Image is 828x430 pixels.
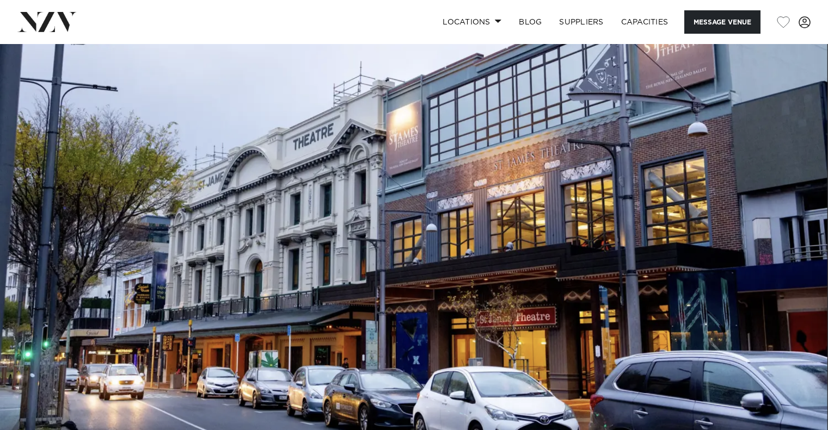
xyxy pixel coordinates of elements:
button: Message Venue [684,10,760,34]
a: BLOG [510,10,550,34]
img: nzv-logo.png [17,12,77,32]
a: SUPPLIERS [550,10,612,34]
a: Capacities [612,10,677,34]
a: Locations [434,10,510,34]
